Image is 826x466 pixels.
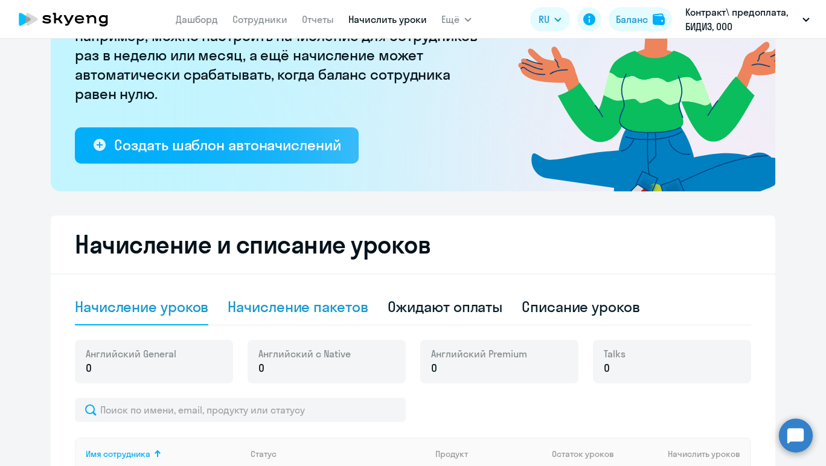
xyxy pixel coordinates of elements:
button: Ещё [441,7,472,31]
a: Отчеты [302,13,334,25]
span: 0 [431,360,437,376]
div: Начисление пакетов [228,297,368,316]
div: Статус [251,448,426,459]
div: Продукт [435,448,468,459]
button: RU [530,7,570,31]
input: Поиск по имени, email, продукту или статусу [75,398,406,422]
button: Контракт\ предоплата, БИДИЗ, ООО [679,5,816,34]
div: Списание уроков [522,297,640,316]
span: Английский с Native [258,347,351,360]
p: [PERSON_NAME] больше не придётся начислять вручную. Например, можно настроить начисление для сотр... [75,7,485,103]
a: Дашборд [176,13,218,25]
h2: Начисление и списание уроков [75,230,751,259]
span: 0 [86,360,92,376]
span: Ещё [441,12,459,27]
div: Начисление уроков [75,297,208,316]
button: Создать шаблон автоначислений [75,127,359,164]
div: Имя сотрудника [86,448,150,459]
span: 0 [258,360,264,376]
div: Остаток уроков [552,448,627,459]
span: 0 [604,360,610,376]
div: Создать шаблон автоначислений [114,135,341,155]
div: Ожидают оплаты [388,297,503,316]
a: Сотрудники [232,13,287,25]
div: Имя сотрудника [86,448,241,459]
a: Начислить уроки [348,13,427,25]
div: Баланс [616,12,648,27]
p: Контракт\ предоплата, БИДИЗ, ООО [685,5,798,34]
span: RU [539,12,549,27]
span: Английский Premium [431,347,527,360]
div: Продукт [435,448,543,459]
span: Talks [604,347,626,360]
img: balance [653,13,665,25]
button: Балансbalance [609,7,672,31]
span: Остаток уроков [552,448,614,459]
span: Английский General [86,347,176,360]
div: Статус [251,448,277,459]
